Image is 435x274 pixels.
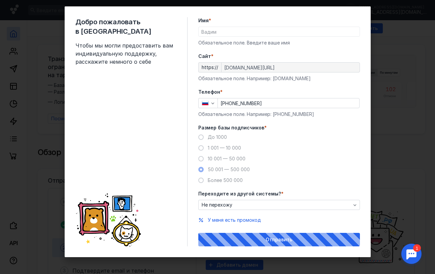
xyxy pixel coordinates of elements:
span: Не перехожу [202,202,232,208]
div: Обязательное поле. Например: [DOMAIN_NAME] [198,75,360,82]
span: Имя [198,17,209,24]
span: Чтобы мы могли предоставить вам индивидуальную поддержку, расскажите немного о себе [75,41,176,66]
span: Добро пожаловать в [GEOGRAPHIC_DATA] [75,17,176,36]
button: У меня есть промокод [208,217,261,223]
span: У меня есть промокод [208,217,261,223]
div: 1 [15,4,23,11]
span: Переходите из другой системы? [198,190,281,197]
span: Размер базы подписчиков [198,124,264,131]
span: Cайт [198,53,211,60]
div: Обязательное поле. Введите ваше имя [198,39,360,46]
div: Обязательное поле. Например: [PHONE_NUMBER] [198,111,360,118]
span: Телефон [198,89,220,95]
button: Не перехожу [198,200,360,210]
